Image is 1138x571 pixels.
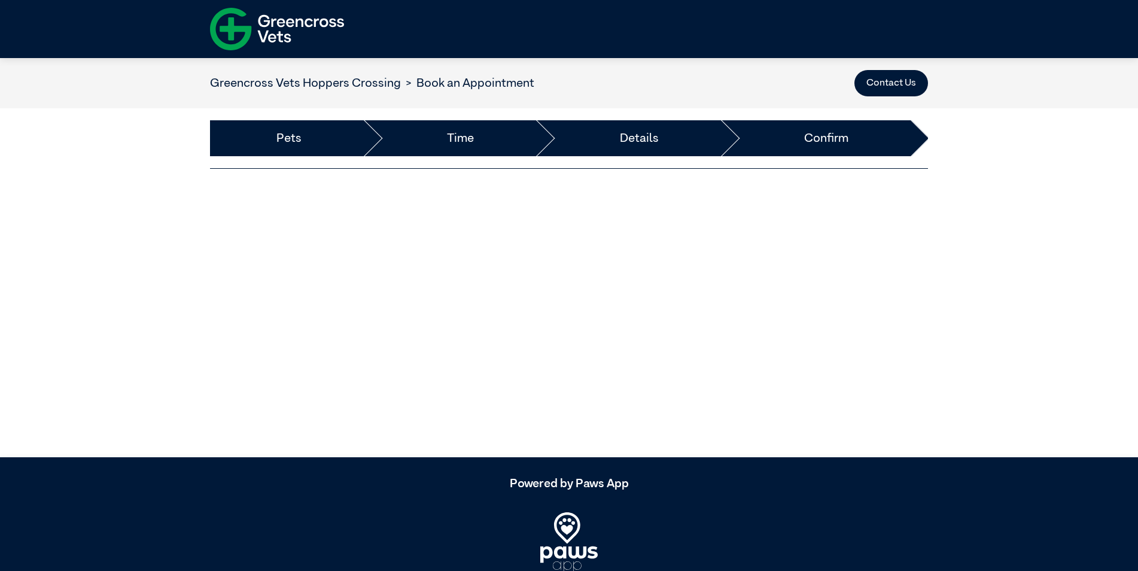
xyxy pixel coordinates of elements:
[276,129,302,147] a: Pets
[210,74,534,92] nav: breadcrumb
[620,129,659,147] a: Details
[854,70,928,96] button: Contact Us
[210,476,928,491] h5: Powered by Paws App
[804,129,848,147] a: Confirm
[447,129,474,147] a: Time
[210,3,344,55] img: f-logo
[210,77,401,89] a: Greencross Vets Hoppers Crossing
[401,74,534,92] li: Book an Appointment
